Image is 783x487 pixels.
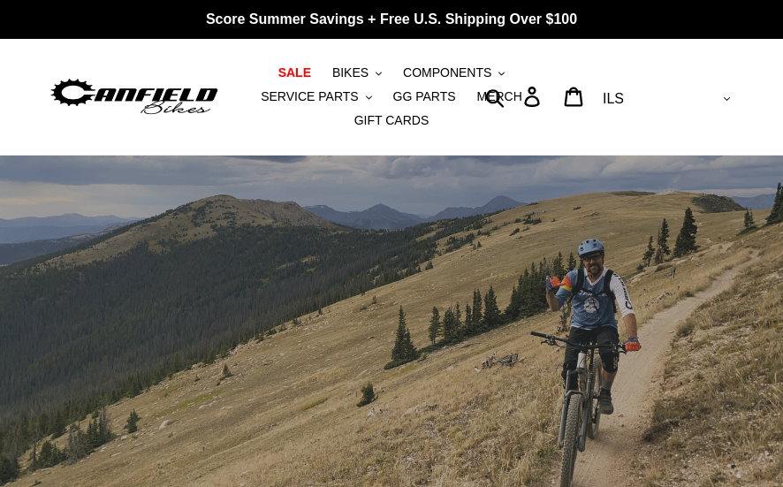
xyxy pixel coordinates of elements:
button: BIKES [323,61,391,85]
a: GIFT CARDS [346,109,438,133]
button: COMPONENTS [394,61,513,85]
img: Canfield Bikes [49,75,220,118]
span: SERVICE PARTS [261,89,358,104]
span: BIKES [332,65,369,80]
span: GG PARTS [393,89,456,104]
a: MERCH [468,85,530,109]
span: GIFT CARDS [354,113,430,128]
span: SALE [278,65,311,80]
button: SERVICE PARTS [252,85,380,109]
span: COMPONENTS [403,65,491,80]
a: GG PARTS [384,85,465,109]
a: SALE [270,61,320,85]
span: MERCH [476,89,521,104]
